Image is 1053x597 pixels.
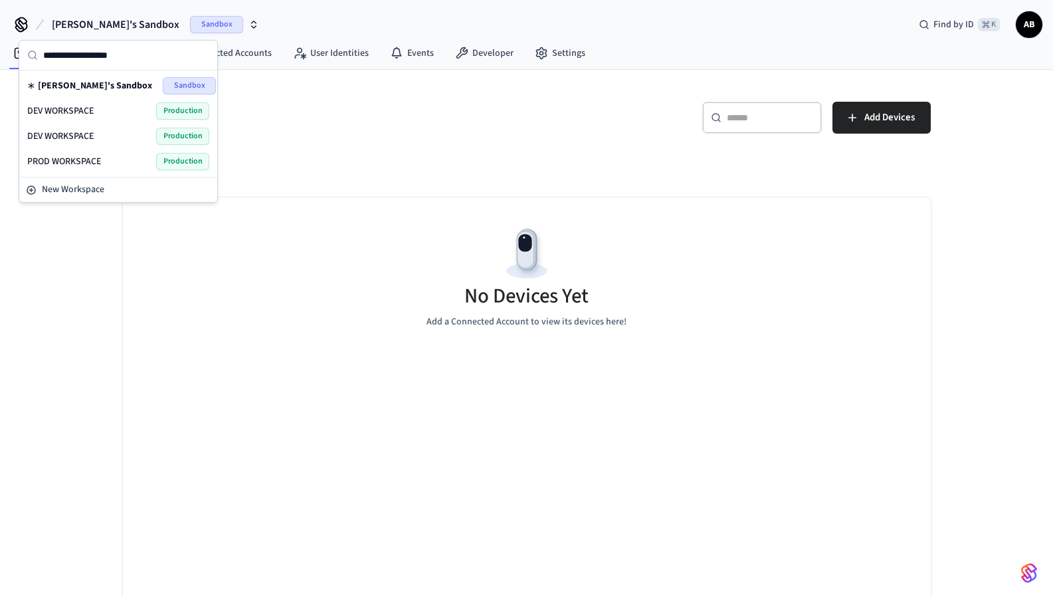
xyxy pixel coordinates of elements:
[156,102,209,120] span: Production
[497,224,557,284] img: Devices Empty State
[27,130,94,143] span: DEV WORKSPACE
[156,153,209,170] span: Production
[1016,11,1042,38] button: AB
[427,315,626,329] p: Add a Connected Account to view its devices here!
[908,13,1010,37] div: Find by ID⌘ K
[3,41,72,65] a: Devices
[156,128,209,145] span: Production
[464,283,589,310] h5: No Devices Yet
[1021,562,1037,584] img: SeamLogoGradient.69752ec5.svg
[444,41,524,65] a: Developer
[190,16,243,33] span: Sandbox
[27,104,94,118] span: DEV WORKSPACE
[123,102,519,129] h5: Devices
[524,41,596,65] a: Settings
[1017,13,1041,37] span: AB
[864,109,915,126] span: Add Devices
[27,155,101,168] span: PROD WORKSPACE
[52,17,179,33] span: [PERSON_NAME]'s Sandbox
[42,183,104,197] span: New Workspace
[978,18,1000,31] span: ⌘ K
[832,102,931,134] button: Add Devices
[282,41,379,65] a: User Identities
[162,41,282,65] a: Connected Accounts
[379,41,444,65] a: Events
[19,70,217,177] div: Suggestions
[38,79,152,92] span: [PERSON_NAME]'s Sandbox
[21,179,216,201] button: New Workspace
[163,77,216,94] span: Sandbox
[933,18,974,31] span: Find by ID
